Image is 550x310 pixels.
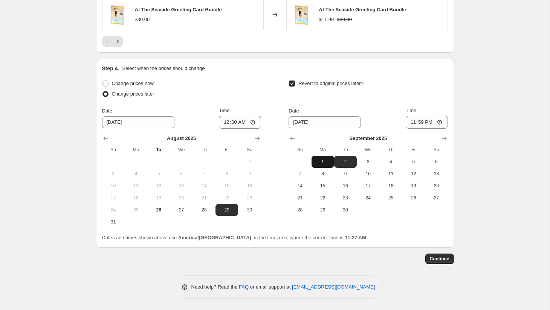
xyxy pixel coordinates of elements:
span: 1 [315,159,331,165]
span: 8 [315,171,331,177]
button: Friday September 12 2025 [402,168,425,180]
span: Mo [128,147,144,153]
span: 21 [292,195,308,201]
button: Thursday August 14 2025 [193,180,215,192]
button: Continue [425,254,454,264]
span: 28 [292,207,308,213]
button: Sunday September 28 2025 [289,204,311,216]
button: Friday September 26 2025 [402,192,425,204]
span: We [360,147,376,153]
th: Sunday [289,144,311,156]
button: Friday September 19 2025 [402,180,425,192]
span: 23 [241,195,258,201]
button: Saturday August 23 2025 [238,192,261,204]
button: Thursday August 21 2025 [193,192,215,204]
button: Thursday September 4 2025 [379,156,402,168]
button: Thursday August 7 2025 [193,168,215,180]
span: Time [219,108,229,113]
span: 31 [105,219,122,225]
button: Friday August 29 2025 [215,204,238,216]
button: Wednesday August 6 2025 [170,168,192,180]
span: Change prices now [112,81,154,86]
button: Tuesday September 30 2025 [334,204,357,216]
button: Monday September 22 2025 [312,192,334,204]
button: Today Tuesday August 26 2025 [147,204,170,216]
span: 12 [405,171,422,177]
span: or email support at [249,284,292,290]
th: Thursday [193,144,215,156]
span: 6 [173,171,189,177]
span: Fr [405,147,422,153]
span: 25 [382,195,399,201]
a: FAQ [239,284,249,290]
button: Sunday September 21 2025 [289,192,311,204]
th: Tuesday [334,144,357,156]
span: 17 [360,183,376,189]
button: Friday August 8 2025 [215,168,238,180]
span: Su [292,147,308,153]
button: Tuesday September 2 2025 [334,156,357,168]
span: 6 [428,159,445,165]
button: Monday September 1 2025 [312,156,334,168]
span: At The Seaside Greeting Card Bundle [135,7,222,12]
span: 12 [150,183,167,189]
button: Saturday August 9 2025 [238,168,261,180]
span: 24 [105,207,122,213]
button: Sunday August 17 2025 [102,192,125,204]
span: 30 [241,207,258,213]
button: Tuesday September 23 2025 [334,192,357,204]
button: Saturday August 16 2025 [238,180,261,192]
button: Friday August 1 2025 [215,156,238,168]
button: Wednesday September 3 2025 [357,156,379,168]
span: 1 [218,159,235,165]
span: 10 [105,183,122,189]
img: at-the-seaside_0dfa1c85-07ee-45b3-a2c8-939f93b9ab6c_80x.jpg [290,3,313,26]
span: Th [196,147,212,153]
span: 10 [360,171,376,177]
span: 18 [382,183,399,189]
span: 8 [218,171,235,177]
th: Monday [312,144,334,156]
button: Monday August 18 2025 [125,192,147,204]
input: 8/26/2025 [102,116,174,128]
span: 24 [360,195,376,201]
span: 25 [128,207,144,213]
input: 12:00 [406,116,448,129]
button: Tuesday August 19 2025 [147,192,170,204]
th: Sunday [102,144,125,156]
span: 11 [382,171,399,177]
span: 20 [173,195,189,201]
span: 23 [337,195,354,201]
button: Monday August 4 2025 [125,168,147,180]
span: 13 [173,183,189,189]
th: Friday [215,144,238,156]
span: 30 [337,207,354,213]
button: Monday August 11 2025 [125,180,147,192]
span: Mo [315,147,331,153]
th: Wednesday [170,144,192,156]
button: Saturday August 30 2025 [238,204,261,216]
span: 4 [382,159,399,165]
img: at-the-seaside_0dfa1c85-07ee-45b3-a2c8-939f93b9ab6c_80x.jpg [106,3,129,26]
button: Monday September 29 2025 [312,204,334,216]
span: 22 [218,195,235,201]
span: 2 [337,159,354,165]
span: 22 [315,195,331,201]
th: Tuesday [147,144,170,156]
span: $30.00 [135,17,150,22]
span: Change prices later [112,91,154,97]
button: Show previous month, August 2025 [287,133,298,144]
span: We [173,147,189,153]
th: Saturday [238,144,261,156]
span: 2 [241,159,258,165]
p: Select when the prices should change [122,65,205,72]
button: Tuesday August 12 2025 [147,180,170,192]
button: Wednesday August 20 2025 [170,192,192,204]
button: Monday September 8 2025 [312,168,334,180]
button: Saturday August 2 2025 [238,156,261,168]
button: Monday August 25 2025 [125,204,147,216]
button: Show next month, October 2025 [439,133,449,144]
span: 3 [105,171,122,177]
button: Saturday September 13 2025 [425,168,448,180]
span: 29 [315,207,331,213]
